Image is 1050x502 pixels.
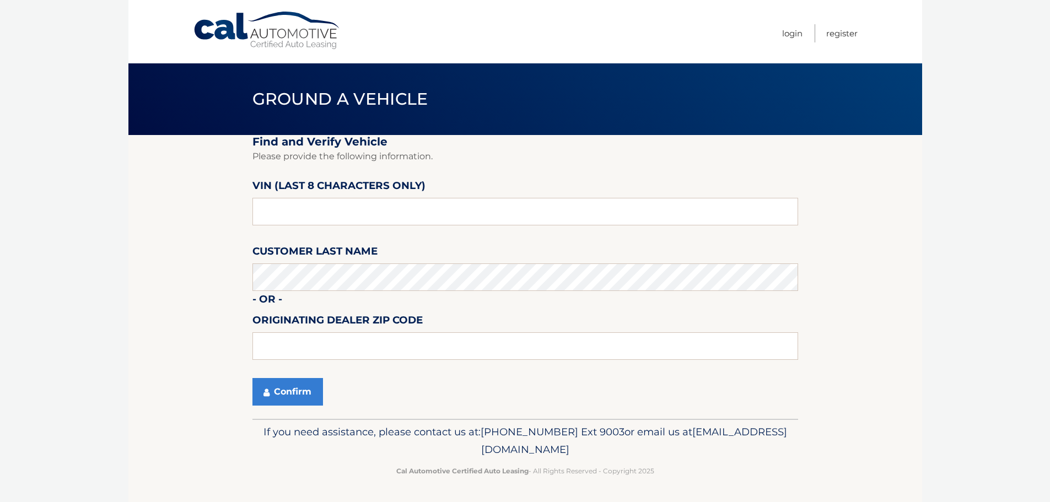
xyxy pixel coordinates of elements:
[252,291,282,311] label: - or -
[252,378,323,406] button: Confirm
[260,465,791,477] p: - All Rights Reserved - Copyright 2025
[260,423,791,458] p: If you need assistance, please contact us at: or email us at
[252,149,798,164] p: Please provide the following information.
[481,425,624,438] span: [PHONE_NUMBER] Ext 9003
[252,135,798,149] h2: Find and Verify Vehicle
[252,312,423,332] label: Originating Dealer Zip Code
[252,177,426,198] label: VIN (last 8 characters only)
[826,24,858,42] a: Register
[193,11,342,50] a: Cal Automotive
[252,243,378,263] label: Customer Last Name
[252,89,428,109] span: Ground a Vehicle
[782,24,803,42] a: Login
[396,467,529,475] strong: Cal Automotive Certified Auto Leasing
